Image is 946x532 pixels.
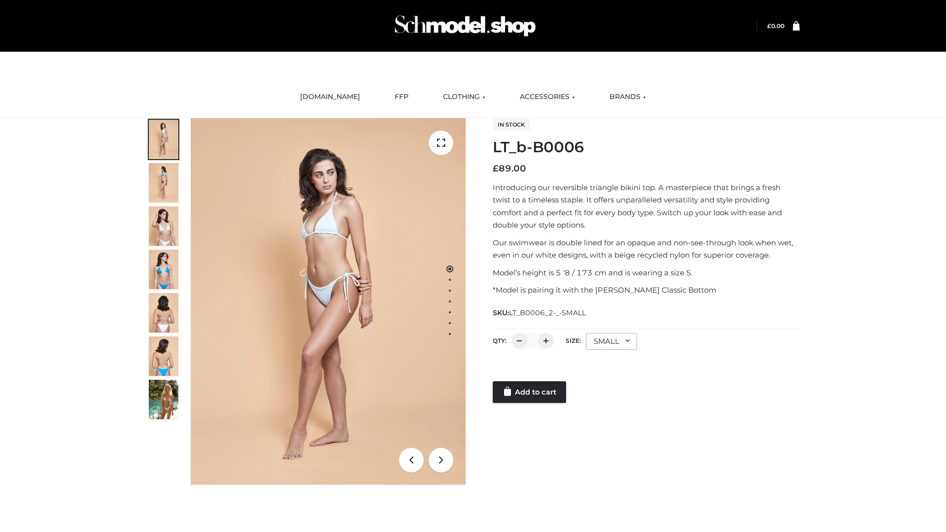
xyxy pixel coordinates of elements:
[149,206,178,246] img: ArielClassicBikiniTop_CloudNine_AzureSky_OW114ECO_3-scaled.jpg
[566,337,581,344] label: Size:
[149,380,178,419] img: Arieltop_CloudNine_AzureSky2.jpg
[767,22,784,30] a: £0.00
[493,163,499,174] span: £
[387,86,416,108] a: FFP
[391,6,539,45] img: Schmodel Admin 964
[149,163,178,202] img: ArielClassicBikiniTop_CloudNine_AzureSky_OW114ECO_2-scaled.jpg
[767,22,784,30] bdi: 0.00
[293,86,368,108] a: [DOMAIN_NAME]
[493,119,530,131] span: In stock
[149,293,178,332] img: ArielClassicBikiniTop_CloudNine_AzureSky_OW114ECO_7-scaled.jpg
[512,86,582,108] a: ACCESSORIES
[493,138,800,156] h1: LT_b-B0006
[493,307,587,319] span: SKU:
[493,266,800,279] p: Model’s height is 5 ‘8 / 173 cm and is wearing a size S.
[509,308,586,317] span: LT_B0006_2-_-SMALL
[493,236,800,262] p: Our swimwear is double lined for an opaque and non-see-through look when wet, even in our white d...
[493,284,800,297] p: *Model is pairing it with the [PERSON_NAME] Classic Bottom
[149,250,178,289] img: ArielClassicBikiniTop_CloudNine_AzureSky_OW114ECO_4-scaled.jpg
[191,118,466,485] img: ArielClassicBikiniTop_CloudNine_AzureSky_OW114ECO_1
[493,181,800,232] p: Introducing our reversible triangle bikini top. A masterpiece that brings a fresh twist to a time...
[586,333,637,350] div: SMALL
[767,22,771,30] span: £
[493,381,566,403] a: Add to cart
[149,120,178,159] img: ArielClassicBikiniTop_CloudNine_AzureSky_OW114ECO_1-scaled.jpg
[149,336,178,376] img: ArielClassicBikiniTop_CloudNine_AzureSky_OW114ECO_8-scaled.jpg
[493,163,526,174] bdi: 89.00
[602,86,653,108] a: BRANDS
[493,337,507,344] label: QTY:
[436,86,493,108] a: CLOTHING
